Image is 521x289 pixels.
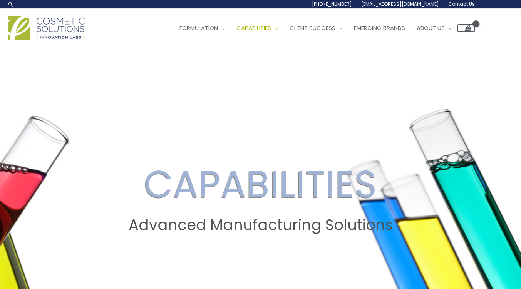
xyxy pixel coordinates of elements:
nav: Site Navigation [168,17,475,40]
a: View Shopping Cart, empty [457,24,475,32]
span: About Us [417,24,445,32]
a: Emerging Brands [348,17,411,40]
span: Formulation [179,24,218,32]
span: Contact Us [448,1,475,7]
h2: Advanced Manufacturing Solutions [7,216,514,234]
span: [EMAIL_ADDRESS][DOMAIN_NAME] [361,1,439,7]
h2: CAPABILITIES [7,162,514,207]
span: Emerging Brands [354,24,405,32]
span: Client Success [290,24,335,32]
a: About Us [411,17,457,40]
a: Client Success [284,17,348,40]
a: Formulation [174,17,231,40]
span: [PHONE_NUMBER] [312,1,352,7]
a: Capabilities [231,17,284,40]
span: Capabilities [236,24,271,32]
img: Cosmetic Solutions Logo [8,16,85,40]
a: Search icon link [8,1,14,7]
